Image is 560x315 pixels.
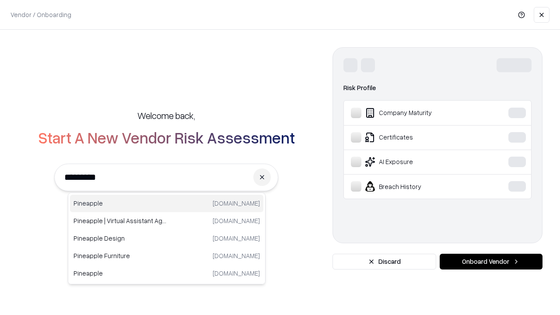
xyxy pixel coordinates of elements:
[137,109,195,122] h5: Welcome back,
[73,269,167,278] p: Pineapple
[10,10,71,19] p: Vendor / Onboarding
[213,216,260,225] p: [DOMAIN_NAME]
[73,216,167,225] p: Pineapple | Virtual Assistant Agency
[213,251,260,260] p: [DOMAIN_NAME]
[351,108,482,118] div: Company Maturity
[351,181,482,192] div: Breach History
[351,132,482,143] div: Certificates
[351,157,482,167] div: AI Exposure
[343,83,532,93] div: Risk Profile
[213,199,260,208] p: [DOMAIN_NAME]
[213,234,260,243] p: [DOMAIN_NAME]
[73,199,167,208] p: Pineapple
[332,254,436,269] button: Discard
[440,254,542,269] button: Onboard Vendor
[38,129,295,146] h2: Start A New Vendor Risk Assessment
[73,234,167,243] p: Pineapple Design
[213,269,260,278] p: [DOMAIN_NAME]
[68,192,266,284] div: Suggestions
[73,251,167,260] p: Pineapple Furniture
